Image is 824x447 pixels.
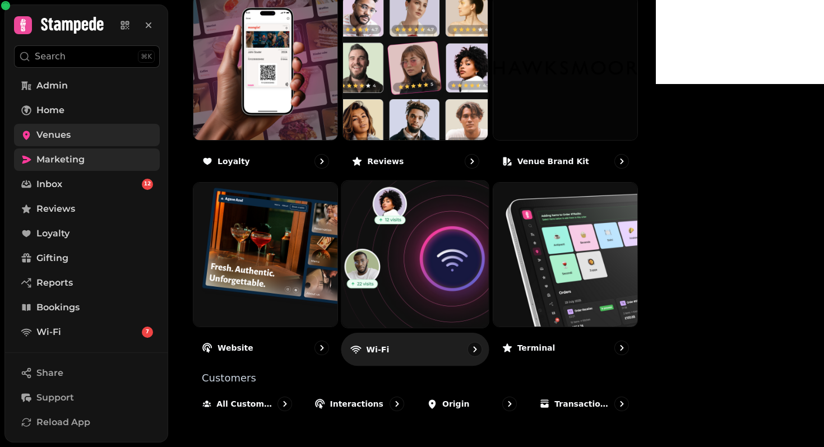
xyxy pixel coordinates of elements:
[14,148,160,171] a: Marketing
[36,416,90,429] span: Reload App
[36,325,61,339] span: Wi-Fi
[616,156,627,167] svg: go to
[554,398,610,409] p: Transactions
[217,342,253,353] p: Website
[466,156,478,167] svg: go to
[367,344,390,355] p: Wi-Fi
[14,272,160,294] a: Reports
[418,388,526,420] a: Origin
[14,198,160,220] a: Reviews
[305,388,414,420] a: Interactions
[442,398,469,409] p: Origin
[36,391,74,404] span: Support
[316,342,327,353] svg: go to
[193,183,337,327] img: Website
[217,156,250,167] p: Loyalty
[504,398,515,409] svg: go to
[36,366,63,380] span: Share
[391,398,402,409] svg: go to
[14,411,160,434] button: Reload App
[36,153,85,166] span: Marketing
[517,156,589,167] p: Venue brand kit
[36,79,68,92] span: Admin
[341,180,490,366] a: Wi-FiWi-Fi
[36,276,73,290] span: Reports
[36,227,70,240] span: Loyalty
[14,173,160,195] a: Inbox12
[14,74,160,97] a: Admin
[335,173,497,335] img: Wi-Fi
[138,50,155,63] div: ⌘K
[35,50,66,63] p: Search
[146,328,149,336] span: 7
[14,296,160,319] a: Bookings
[616,342,627,353] svg: go to
[216,398,272,409] p: All customers
[493,182,638,364] a: TerminalTerminal
[14,362,160,384] button: Share
[316,156,327,167] svg: go to
[36,128,71,142] span: Venues
[36,202,75,216] span: Reviews
[367,156,404,167] p: Reviews
[36,178,62,191] span: Inbox
[14,321,160,343] a: Wi-Fi7
[14,124,160,146] a: Venues
[616,398,627,409] svg: go to
[279,398,290,409] svg: go to
[202,373,638,383] p: Customers
[193,182,338,364] a: WebsiteWebsite
[330,398,383,409] p: Interactions
[36,301,80,314] span: Bookings
[530,388,638,420] a: Transactions
[14,222,160,245] a: Loyalty
[14,387,160,409] button: Support
[144,180,151,188] span: 12
[36,252,68,265] span: Gifting
[36,104,64,117] span: Home
[14,99,160,122] a: Home
[517,342,555,353] p: Terminal
[14,247,160,269] a: Gifting
[14,45,160,68] button: Search⌘K
[470,344,481,355] svg: go to
[493,183,637,327] img: Terminal
[193,388,301,420] a: All customers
